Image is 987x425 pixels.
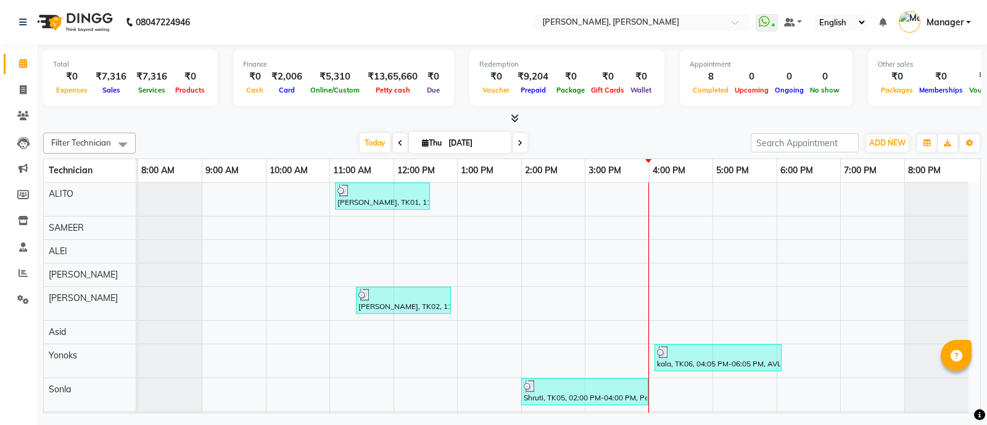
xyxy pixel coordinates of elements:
[553,70,588,84] div: ₹0
[136,5,190,39] b: 08047224946
[51,138,111,147] span: Filter Technician
[243,70,266,84] div: ₹0
[424,86,443,94] span: Due
[732,86,772,94] span: Upcoming
[307,86,363,94] span: Online/Custom
[91,70,131,84] div: ₹7,316
[363,70,423,84] div: ₹13,65,660
[927,16,964,29] span: Manager
[49,165,93,176] span: Technician
[916,70,966,84] div: ₹0
[394,162,438,179] a: 12:00 PM
[266,70,307,84] div: ₹2,006
[513,70,553,84] div: ₹9,204
[49,222,84,233] span: SAMEER
[138,162,178,179] a: 8:00 AM
[841,162,880,179] a: 7:00 PM
[53,70,91,84] div: ₹0
[690,86,732,94] span: Completed
[479,70,513,84] div: ₹0
[360,133,390,152] span: Today
[49,384,71,395] span: Sonla
[479,86,513,94] span: Voucher
[373,86,413,94] span: Petty cash
[49,269,118,280] span: [PERSON_NAME]
[690,70,732,84] div: 8
[866,134,909,152] button: ADD NEW
[99,86,123,94] span: Sales
[31,5,116,39] img: logo
[627,70,655,84] div: ₹0
[518,86,549,94] span: Prepaid
[522,162,561,179] a: 2:00 PM
[479,59,655,70] div: Redemption
[172,70,208,84] div: ₹0
[330,162,374,179] a: 11:00 AM
[553,86,588,94] span: Package
[522,380,647,403] div: Shruti, TK05, 02:00 PM-04:00 PM, Permanent Nail Paint - Solid Color (Hand) (₹700),Nail Extension ...
[49,188,73,199] span: ALITO
[135,86,168,94] span: Services
[276,86,298,94] span: Card
[772,70,807,84] div: 0
[878,86,916,94] span: Packages
[131,70,172,84] div: ₹7,316
[243,86,266,94] span: Cash
[49,326,66,337] span: Asid
[807,70,843,84] div: 0
[690,59,843,70] div: Appointment
[899,11,920,33] img: Manager
[202,162,242,179] a: 9:00 AM
[419,138,445,147] span: Thu
[585,162,624,179] a: 3:00 PM
[627,86,655,94] span: Wallet
[53,59,208,70] div: Total
[357,289,450,312] div: [PERSON_NAME], TK02, 11:25 AM-12:55 PM, Permanent Nail Paint - Solid Color (Hand) (₹700),Gel poli...
[172,86,208,94] span: Products
[656,346,780,369] div: kala, TK06, 04:05 PM-06:05 PM, AVL Express Pedicure (₹1000),AVL Express Pedicure (₹1000)
[751,133,859,152] input: Search Appointment
[49,292,118,303] span: [PERSON_NAME]
[445,134,506,152] input: 2025-09-04
[49,246,67,257] span: ALEI
[243,59,444,70] div: Finance
[777,162,816,179] a: 6:00 PM
[49,350,77,361] span: Yonoks
[732,70,772,84] div: 0
[916,86,966,94] span: Memberships
[423,70,444,84] div: ₹0
[266,162,311,179] a: 10:00 AM
[869,138,906,147] span: ADD NEW
[336,184,429,208] div: [PERSON_NAME], TK01, 11:05 AM-12:35 PM, Restoration - Touch -up (Hand) (₹300),Permanent Nail Pain...
[588,70,627,84] div: ₹0
[53,86,91,94] span: Expenses
[807,86,843,94] span: No show
[772,86,807,94] span: Ongoing
[650,162,688,179] a: 4:00 PM
[458,162,497,179] a: 1:00 PM
[905,162,944,179] a: 8:00 PM
[588,86,627,94] span: Gift Cards
[307,70,363,84] div: ₹5,310
[878,70,916,84] div: ₹0
[713,162,752,179] a: 5:00 PM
